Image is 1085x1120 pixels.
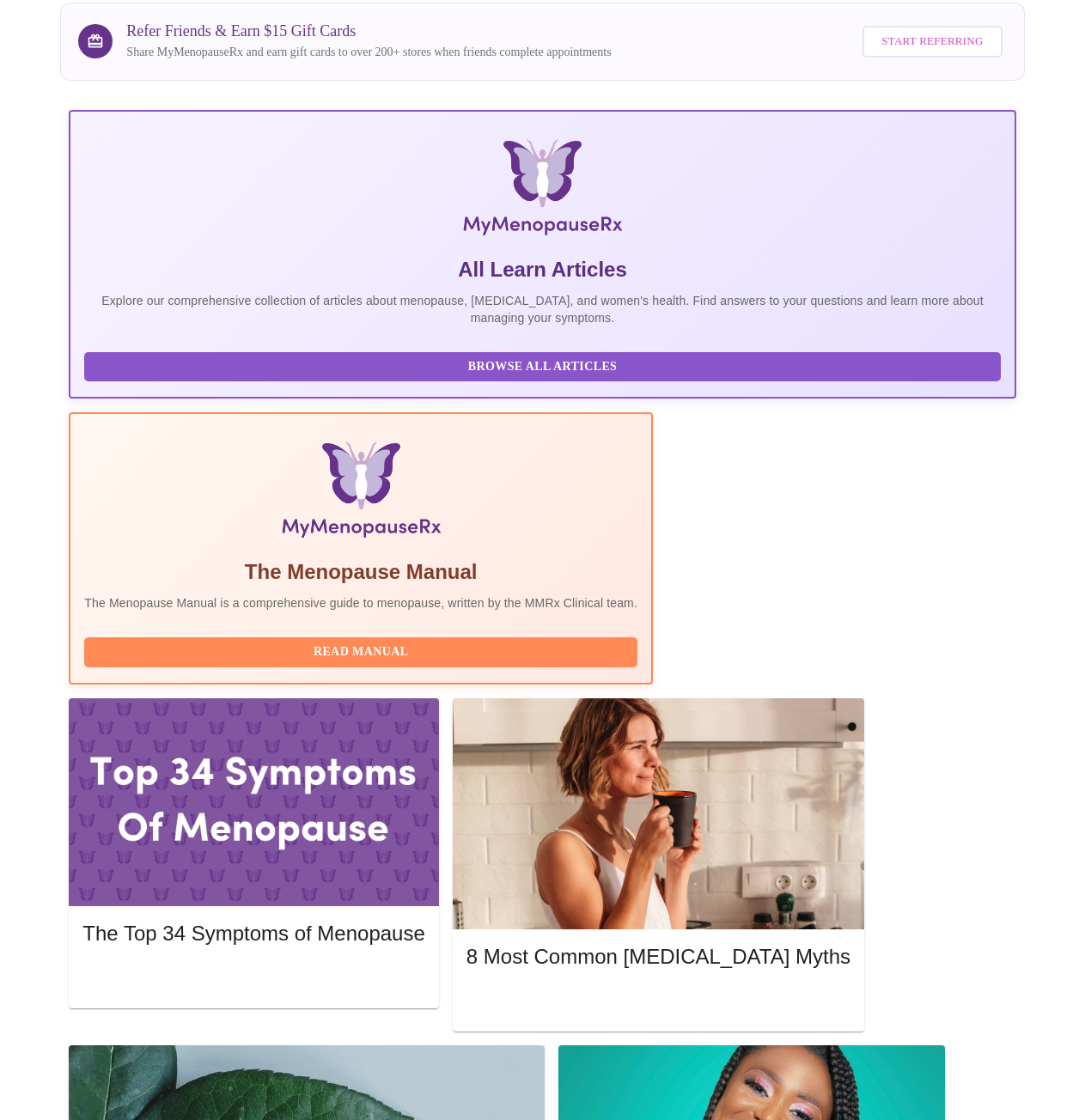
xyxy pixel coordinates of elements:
[126,22,611,40] h3: Refer Friends & Earn $15 Gift Cards
[466,943,850,971] h5: 8 Most Common [MEDICAL_DATA] Myths
[82,920,424,947] h5: The Top 34 Symptoms of Menopause
[84,637,637,667] button: Read Manual
[863,26,1002,58] button: Start Referring
[84,256,1000,283] h5: All Learn Articles
[101,642,620,663] span: Read Manual
[84,292,1000,326] p: Explore our comprehensive collection of articles about menopause, [MEDICAL_DATA], and women's hea...
[84,558,637,586] h5: The Menopause Manual
[881,32,983,52] span: Start Referring
[84,643,642,658] a: Read Manual
[84,594,637,612] p: The Menopause Manual is a comprehensive guide to menopause, written by the MMRx Clinical team.
[126,44,611,61] p: Share MyMenopauseRx and earn gift cards to over 200+ stores when friends complete appointments
[82,969,429,983] a: Read More
[84,358,1004,373] a: Browse All Articles
[858,17,1006,66] a: Start Referring
[100,967,407,989] span: Read More
[466,993,855,1007] a: Read More
[466,987,850,1017] button: Read More
[82,963,424,993] button: Read More
[172,441,549,545] img: Menopause Manual
[484,991,833,1013] span: Read More
[227,139,858,242] img: MyMenopauseRx Logo
[84,352,1000,382] button: Browse All Articles
[101,356,983,378] span: Browse All Articles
